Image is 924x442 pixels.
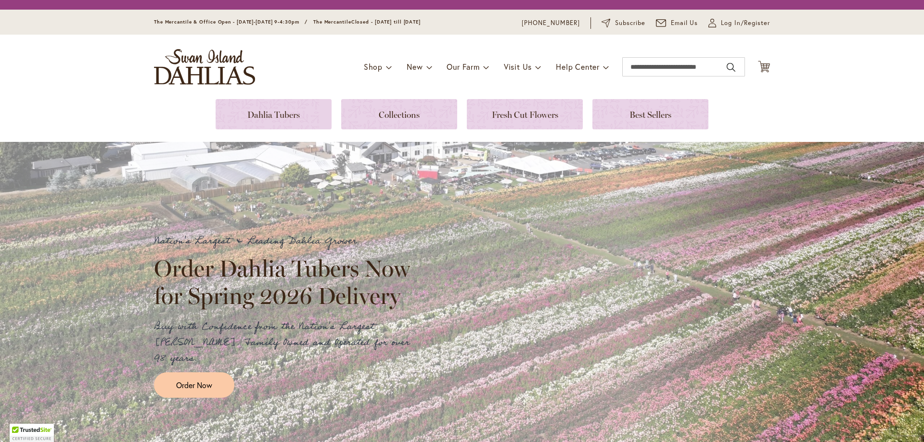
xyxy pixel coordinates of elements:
[504,62,532,72] span: Visit Us
[364,62,383,72] span: Shop
[721,18,770,28] span: Log In/Register
[615,18,645,28] span: Subscribe
[447,62,479,72] span: Our Farm
[10,424,54,442] div: TrustedSite Certified
[154,319,419,366] p: Buy with Confidence from the Nation's Largest [PERSON_NAME]. Family Owned and Operated for over 9...
[176,379,212,391] span: Order Now
[522,18,580,28] a: [PHONE_NUMBER]
[727,60,735,75] button: Search
[154,233,419,249] p: Nation's Largest & Leading Dahlia Grower
[154,372,234,398] a: Order Now
[656,18,698,28] a: Email Us
[671,18,698,28] span: Email Us
[154,19,351,25] span: The Mercantile & Office Open - [DATE]-[DATE] 9-4:30pm / The Mercantile
[407,62,423,72] span: New
[154,49,255,85] a: store logo
[708,18,770,28] a: Log In/Register
[154,255,419,309] h2: Order Dahlia Tubers Now for Spring 2026 Delivery
[556,62,600,72] span: Help Center
[602,18,645,28] a: Subscribe
[351,19,421,25] span: Closed - [DATE] till [DATE]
